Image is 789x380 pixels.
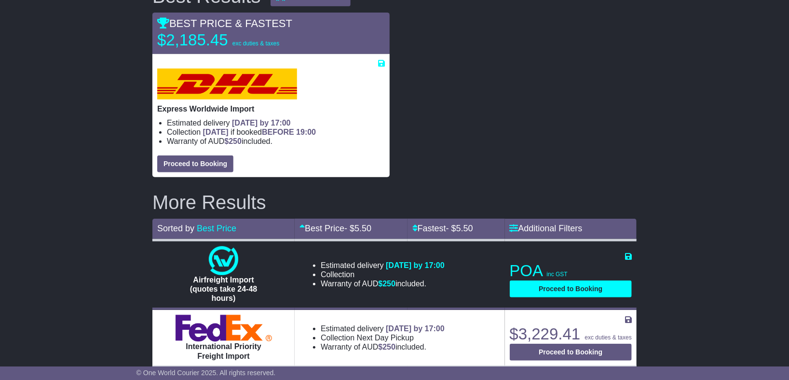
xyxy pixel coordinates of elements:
span: - $ [446,224,473,233]
span: 5.50 [456,224,473,233]
span: - $ [344,224,371,233]
span: 250 [382,343,395,351]
span: 250 [229,137,242,145]
span: 19:00 [296,128,316,136]
span: [DATE] by 17:00 [386,261,445,269]
span: International Priority Freight Import [186,342,261,360]
li: Estimated delivery [321,261,445,270]
a: Fastest- $5.50 [412,224,473,233]
span: BEST PRICE & FASTEST [157,17,292,29]
span: if booked [203,128,316,136]
li: Collection [321,270,445,279]
span: exc duties & taxes [585,334,632,341]
span: Airfreight Import (quotes take 24-48 hours) [190,276,258,302]
p: $2,185.45 [157,30,279,50]
span: $ [224,137,242,145]
span: $ [379,343,396,351]
li: Warranty of AUD included. [321,342,445,352]
span: Next Day Pickup [357,334,414,342]
span: exc duties & taxes [232,40,279,47]
span: 5.50 [354,224,371,233]
li: Warranty of AUD included. [167,137,385,146]
span: © One World Courier 2025. All rights reserved. [136,369,276,377]
span: BEFORE [262,128,294,136]
li: Collection [167,127,385,137]
p: Express Worldwide Import [157,104,385,113]
button: Proceed to Booking [510,281,632,297]
a: Best Price- $5.50 [299,224,371,233]
a: Best Price [197,224,236,233]
span: 250 [382,280,395,288]
p: POA [510,261,632,281]
button: Proceed to Booking [510,344,632,361]
li: Estimated delivery [167,118,385,127]
span: [DATE] by 17:00 [386,324,445,333]
span: Sorted by [157,224,194,233]
span: [DATE] [203,128,229,136]
img: DHL: Express Worldwide Import [157,69,297,99]
a: Additional Filters [510,224,583,233]
li: Warranty of AUD included. [321,279,445,288]
span: inc GST [547,271,568,278]
li: Collection [321,333,445,342]
span: [DATE] by 17:00 [232,119,291,127]
span: $ [379,280,396,288]
button: Proceed to Booking [157,155,233,172]
img: FedEx Express: International Priority Freight Import [176,315,272,342]
p: $3,229.41 [510,324,632,344]
img: One World Courier: Airfreight Import (quotes take 24-48 hours) [209,246,238,275]
li: Estimated delivery [321,324,445,333]
h2: More Results [152,192,637,213]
